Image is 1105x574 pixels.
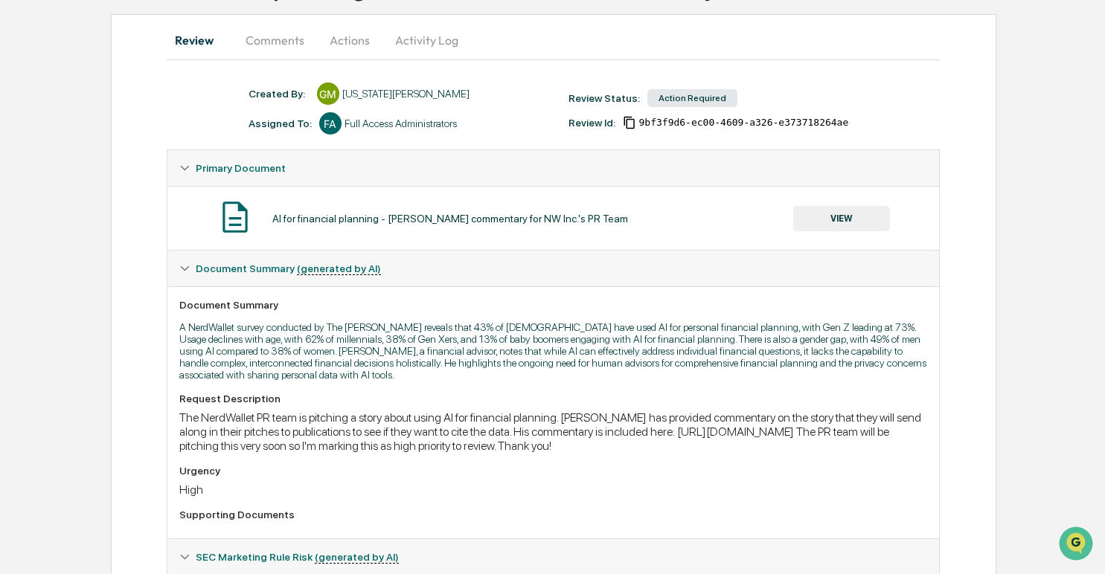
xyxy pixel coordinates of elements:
[123,187,185,202] span: Attestations
[647,89,737,107] div: Action Required
[249,117,312,129] div: Assigned To:
[297,262,381,275] u: (generated by AI)
[30,187,96,202] span: Preclearance
[196,162,286,174] span: Primary Document
[179,509,928,520] div: Supporting Documents
[15,31,271,55] p: How can we help?
[167,150,940,186] div: Primary Document
[196,551,399,563] span: SEC Marketing Rule Risk
[179,393,928,404] div: Request Description
[30,216,94,230] span: Data Lookup
[568,92,640,104] div: Review Status:
[253,118,271,136] button: Start new chat
[167,22,234,58] button: Review
[15,189,27,201] div: 🖐️
[623,116,636,129] span: Copy Id
[15,217,27,229] div: 🔎
[167,286,940,538] div: Document Summary (generated by AI)
[179,465,928,477] div: Urgency
[148,252,180,263] span: Pylon
[342,88,470,100] div: [US_STATE][PERSON_NAME]
[793,206,890,231] button: VIEW
[234,22,316,58] button: Comments
[639,117,849,129] span: 9bf3f9d6-ec00-4609-a326-e373718264ae
[102,181,190,208] a: 🗄️Attestations
[51,114,244,129] div: Start new chat
[167,186,940,250] div: Primary Document
[9,181,102,208] a: 🖐️Preclearance
[317,83,339,105] div: GM
[108,189,120,201] div: 🗄️
[383,22,470,58] button: Activity Log
[319,112,342,135] div: FA
[15,114,42,141] img: 1746055101610-c473b297-6a78-478c-a979-82029cc54cd1
[315,551,399,564] u: (generated by AI)
[217,199,254,236] img: Document Icon
[272,213,628,225] div: AI for financial planning - [PERSON_NAME] commentary for NW Inc.'s PR Team
[568,117,615,129] div: Review Id:
[179,299,928,311] div: Document Summary
[167,251,940,286] div: Document Summary (generated by AI)
[345,117,457,129] div: Full Access Administrators
[249,88,310,100] div: Created By: ‎ ‎
[196,262,381,274] span: Document Summary
[179,321,928,381] p: A NerdWallet survey conducted by The [PERSON_NAME] reveals that 43% of [DEMOGRAPHIC_DATA] have us...
[9,210,100,236] a: 🔎Data Lookup
[1057,525,1098,565] iframe: Open customer support
[51,129,188,141] div: We're available if you need us!
[105,251,180,263] a: Powered byPylon
[39,68,246,83] input: Clear
[179,483,928,497] div: High
[179,410,928,453] div: The NerdWallet PR team is pitching a story about using AI for financial planning. [PERSON_NAME] h...
[316,22,383,58] button: Actions
[167,22,941,58] div: secondary tabs example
